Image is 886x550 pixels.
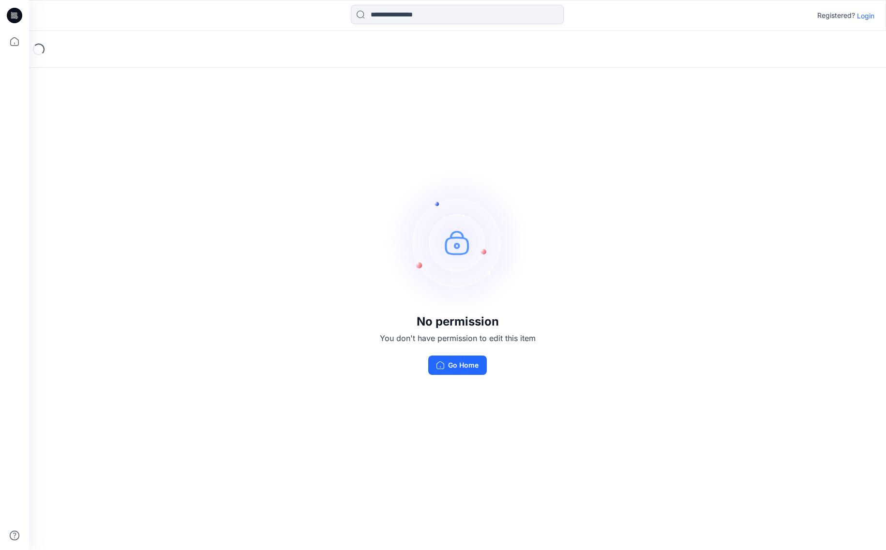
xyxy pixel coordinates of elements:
p: Login [857,11,874,21]
h3: No permission [380,315,536,328]
p: You don't have permission to edit this item [380,332,536,344]
button: Go Home [428,356,487,375]
p: Registered? [817,10,855,21]
img: no-perm.svg [385,170,530,315]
